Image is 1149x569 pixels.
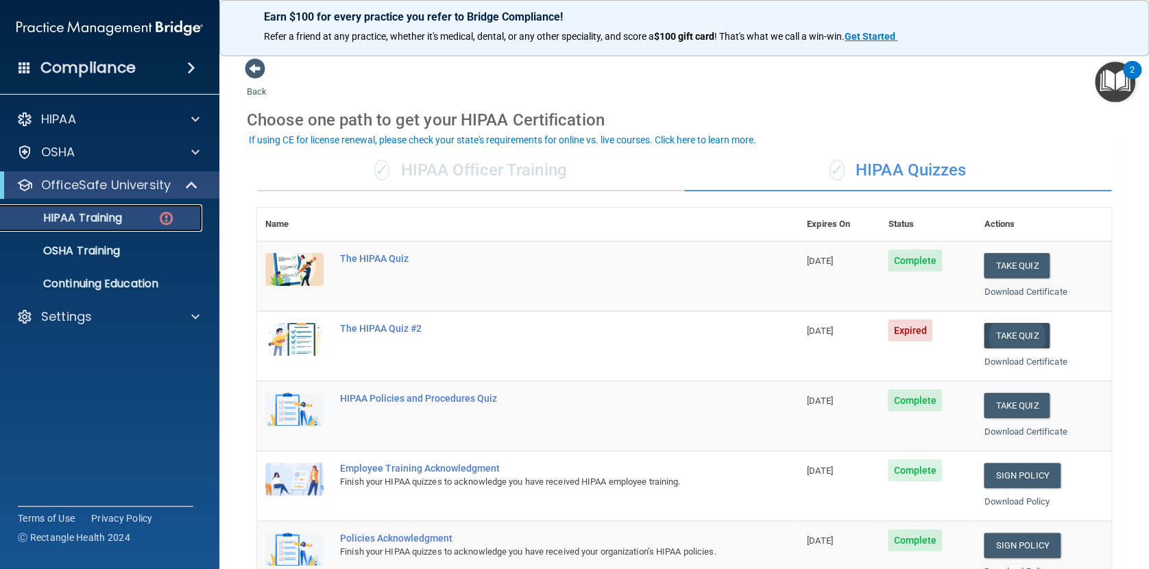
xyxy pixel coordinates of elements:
img: danger-circle.6113f641.png [158,210,175,227]
span: Refer a friend at any practice, whether it's medical, dental, or any other speciality, and score a [264,31,654,42]
span: ✓ [830,160,845,180]
div: The HIPAA Quiz [340,253,730,264]
button: Take Quiz [984,253,1050,278]
a: OSHA [16,144,199,160]
div: Choose one path to get your HIPAA Certification [247,100,1122,140]
th: Actions [976,208,1111,241]
span: Ⓒ Rectangle Health 2024 [18,531,130,544]
div: HIPAA Quizzes [684,150,1111,191]
div: 2 [1130,70,1135,88]
p: Continuing Education [9,277,196,291]
div: Employee Training Acknowledgment [340,463,730,474]
th: Status [880,208,976,241]
div: Finish your HIPAA quizzes to acknowledge you have received HIPAA employee training. [340,474,730,490]
div: The HIPAA Quiz #2 [340,323,730,334]
a: Back [247,70,267,97]
div: HIPAA Officer Training [257,150,684,191]
div: Finish your HIPAA quizzes to acknowledge you have received your organization’s HIPAA policies. [340,544,730,560]
div: If using CE for license renewal, please check your state's requirements for online vs. live cours... [249,135,756,145]
span: Complete [888,529,942,551]
strong: $100 gift card [654,31,714,42]
a: Get Started [845,31,897,42]
span: [DATE] [807,256,833,266]
p: OfficeSafe University [41,177,171,193]
span: [DATE] [807,535,833,546]
p: HIPAA Training [9,211,122,225]
button: Open Resource Center, 2 new notifications [1095,62,1135,102]
a: Terms of Use [18,511,75,525]
span: Complete [888,459,942,481]
span: [DATE] [807,326,833,336]
span: Complete [888,389,942,411]
span: ✓ [374,160,389,180]
p: OSHA [41,144,75,160]
a: Download Policy [984,496,1050,507]
a: OfficeSafe University [16,177,199,193]
p: HIPAA [41,111,76,128]
span: Expired [888,319,932,341]
h4: Compliance [40,58,136,77]
button: If using CE for license renewal, please check your state's requirements for online vs. live cours... [247,133,758,147]
p: Earn $100 for every practice you refer to Bridge Compliance! [264,10,1104,23]
div: HIPAA Policies and Procedures Quiz [340,393,730,404]
span: [DATE] [807,396,833,406]
p: OSHA Training [9,244,120,258]
p: Settings [41,308,92,325]
span: Complete [888,250,942,271]
span: [DATE] [807,465,833,476]
a: Sign Policy [984,533,1060,558]
a: Download Certificate [984,426,1067,437]
a: Sign Policy [984,463,1060,488]
strong: Get Started [845,31,895,42]
img: PMB logo [16,14,203,42]
a: HIPAA [16,111,199,128]
button: Take Quiz [984,393,1050,418]
a: Download Certificate [984,287,1067,297]
th: Expires On [799,208,880,241]
th: Name [257,208,332,241]
div: Policies Acknowledgment [340,533,730,544]
span: ! That's what we call a win-win. [714,31,845,42]
a: Download Certificate [984,356,1067,367]
a: Privacy Policy [91,511,153,525]
button: Take Quiz [984,323,1050,348]
a: Settings [16,308,199,325]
